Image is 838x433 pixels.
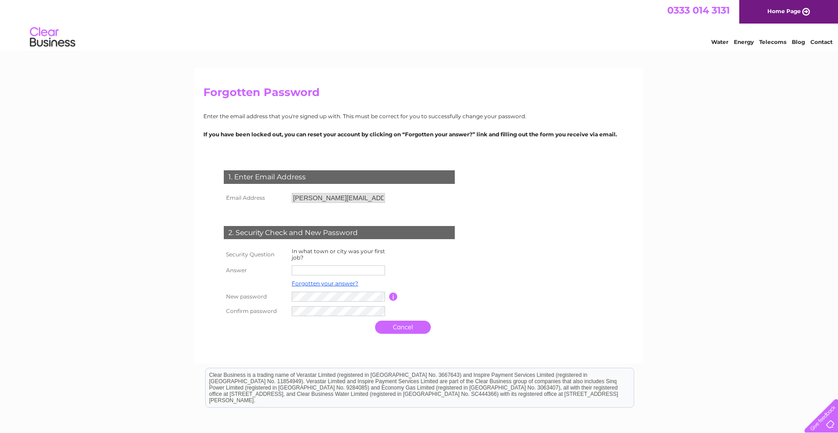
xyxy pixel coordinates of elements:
[292,321,371,334] input: Submit
[203,112,635,120] p: Enter the email address that you're signed up with. This must be correct for you to successfully ...
[711,38,728,45] a: Water
[734,38,754,45] a: Energy
[389,293,398,301] input: Information
[222,304,289,318] th: Confirm password
[203,86,635,103] h2: Forgotten Password
[292,280,358,287] a: Forgotten your answer?
[206,5,634,44] div: Clear Business is a trading name of Verastar Limited (registered in [GEOGRAPHIC_DATA] No. 3667643...
[222,263,289,278] th: Answer
[29,24,76,51] img: logo.png
[222,246,289,263] th: Security Question
[759,38,786,45] a: Telecoms
[375,321,431,334] a: Cancel
[224,226,455,240] div: 2. Security Check and New Password
[667,5,730,16] a: 0333 014 3131
[222,289,289,304] th: New password
[224,170,455,184] div: 1. Enter Email Address
[292,248,385,261] label: In what town or city was your first job?
[810,38,833,45] a: Contact
[203,130,635,139] p: If you have been locked out, you can reset your account by clicking on “Forgotten your answer?” l...
[222,191,289,205] th: Email Address
[792,38,805,45] a: Blog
